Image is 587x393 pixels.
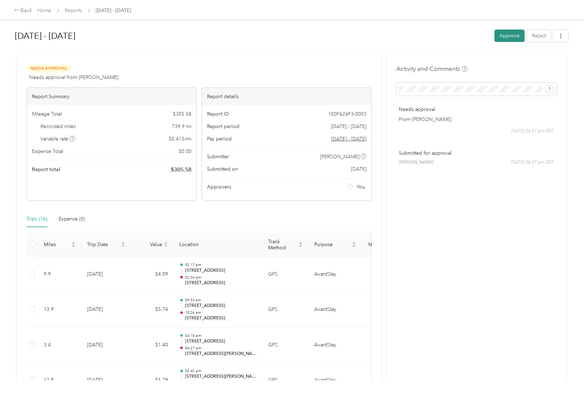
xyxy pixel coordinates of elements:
span: caret-up [352,241,356,245]
span: caret-up [299,241,303,245]
span: caret-down [121,244,125,248]
span: $ 305.58 [171,165,191,174]
th: Track Method [262,233,309,257]
span: Trip Date [87,241,120,248]
span: 1E0F626F3-0003 [328,110,366,118]
div: Report details [202,88,371,105]
td: $4.09 [131,257,174,292]
h4: Activity and Comments [397,64,468,73]
p: [STREET_ADDRESS][PERSON_NAME] [185,373,257,380]
td: 3.4 [38,328,81,363]
th: Trip Date [81,233,131,257]
button: Approve [495,30,525,42]
span: Needs approval from [PERSON_NAME] [29,74,118,81]
td: 13.9 [38,292,81,328]
td: $1.40 [131,328,174,363]
a: Reports [65,7,82,14]
p: 09:53 am [185,298,257,303]
td: GPS [262,328,309,363]
p: 10:26 am [185,310,257,315]
p: [STREET_ADDRESS] [185,338,257,345]
span: [DATE] [351,165,366,173]
span: Report ID [207,110,229,118]
span: caret-down [352,244,356,248]
th: Notes [362,233,388,257]
div: Expense (0) [59,215,85,223]
p: Submitted for approval [399,149,554,157]
div: Back [14,6,33,15]
span: $ 305.58 [173,110,191,118]
span: Recorded miles [41,123,76,130]
p: [STREET_ADDRESS] [185,280,257,286]
span: You [357,183,365,191]
h1: Aug 1 - 31, 2025 [15,27,490,44]
span: Approvers [207,183,231,191]
button: Reject [527,30,551,42]
span: Pay period [207,135,232,143]
td: [DATE] [81,328,131,363]
span: [PERSON_NAME] [399,159,434,166]
td: AvantStay [309,328,362,363]
p: 04:27 pm [185,346,257,351]
th: Location [174,233,262,257]
p: 02:42 pm [185,368,257,373]
span: caret-up [164,241,168,245]
p: [STREET_ADDRESS] [185,303,257,309]
span: Mileage Total [32,110,62,118]
th: Purpose [309,233,362,257]
span: Variable rate [41,135,76,143]
span: Submitted on [207,165,238,173]
span: Expense Total [32,148,63,155]
p: [STREET_ADDRESS][PERSON_NAME] [185,351,257,357]
span: 739.9 mi [172,123,191,130]
p: From [PERSON_NAME] [399,116,554,123]
td: GPS [262,292,309,328]
div: Report Summary [27,88,196,105]
span: $ 0.413 / mi [169,135,191,143]
p: 02:17 pm [185,262,257,267]
td: AvantStay [309,257,362,292]
p: [STREET_ADDRESS] [185,315,257,322]
a: Home [38,7,51,14]
span: caret-down [71,244,76,248]
p: Needs approval [399,106,554,113]
span: [PERSON_NAME] [320,153,360,160]
td: $5.74 [131,292,174,328]
div: Trips (76) [27,215,47,223]
span: [DATE] - [DATE] [331,123,366,130]
span: Purpose [314,241,350,248]
span: caret-down [164,244,168,248]
span: Track Method [268,239,297,251]
iframe: Everlance-gr Chat Button Frame [547,353,587,393]
span: Submitter [207,153,229,160]
th: Value [131,233,174,257]
p: 04:18 pm [185,333,257,338]
span: caret-up [71,241,76,245]
td: [DATE] [81,257,131,292]
span: Report total [32,166,60,173]
span: Report period [207,123,239,130]
span: Value [137,241,162,248]
span: [DATE] - [DATE] [96,7,131,14]
span: Needs Approval [27,64,71,73]
span: Miles [44,241,70,248]
td: [DATE] [81,292,131,328]
span: $ 0.00 [179,148,191,155]
span: caret-down [299,244,303,248]
td: 9.9 [38,257,81,292]
td: GPS [262,257,309,292]
span: [DATE] 06:07 pm EDT [511,159,554,166]
p: 02:34 pm [185,275,257,280]
span: caret-up [121,241,125,245]
td: AvantStay [309,292,362,328]
p: [STREET_ADDRESS] [185,267,257,274]
span: Go to pay period [331,135,366,143]
span: [DATE] 06:07 pm EDT [511,128,554,134]
th: Miles [38,233,81,257]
